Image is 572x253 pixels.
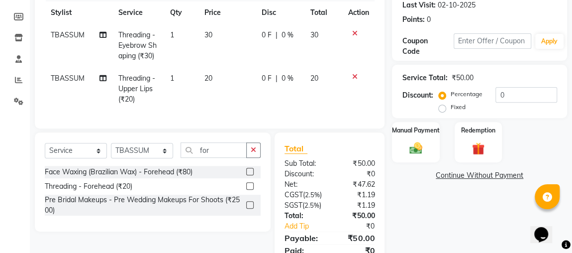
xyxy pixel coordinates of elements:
span: 0 F [262,73,272,84]
span: TBASSUM [51,30,85,39]
input: Search or Scan [181,142,247,158]
th: Action [342,1,375,24]
div: ( ) [277,200,330,211]
span: 1 [170,74,174,83]
div: Service Total: [402,73,447,83]
span: Total [285,143,307,154]
div: ₹50.00 [330,232,382,244]
label: Manual Payment [392,126,440,135]
th: Total [304,1,342,24]
span: Threading - Eyebrow Shaping (₹30) [118,30,157,60]
span: TBASSUM [51,74,85,83]
div: ₹50.00 [451,73,473,83]
div: Payable: [277,232,330,244]
div: ₹50.00 [330,211,382,221]
a: Continue Without Payment [394,170,565,181]
div: ( ) [277,190,330,200]
div: ₹1.19 [330,200,382,211]
th: Stylist [45,1,112,24]
th: Service [112,1,164,24]
div: 0 [426,14,430,25]
span: 0 F [262,30,272,40]
a: Add Tip [277,221,338,232]
div: Pre Bridal Makeups - Pre Wedding Makeups For Shoots (₹2500) [45,195,242,216]
span: 0 % [282,30,293,40]
button: Apply [535,34,564,49]
span: Threading - Upper Lips (₹20) [118,74,155,104]
div: Net: [277,179,330,190]
span: 2.5% [304,201,319,209]
span: 30 [204,30,212,39]
div: Points: [402,14,424,25]
div: Face Waxing (Brazilian Wax) - Forehead (₹80) [45,167,192,177]
div: Total: [277,211,330,221]
label: Redemption [461,126,495,135]
div: Threading - Forehead (₹20) [45,181,132,192]
label: Fixed [450,103,465,112]
th: Price [198,1,256,24]
div: ₹1.19 [330,190,382,200]
span: 2.5% [305,191,320,199]
iframe: chat widget [530,213,562,243]
div: Coupon Code [402,36,454,57]
div: ₹47.62 [330,179,382,190]
div: Discount: [277,169,330,179]
th: Qty [164,1,198,24]
label: Percentage [450,90,482,99]
span: 0 % [282,73,293,84]
span: SGST [285,201,302,210]
th: Disc [256,1,305,24]
span: 20 [310,74,318,83]
div: ₹0 [338,221,382,232]
img: _gift.svg [468,141,489,157]
span: 20 [204,74,212,83]
div: Discount: [402,90,433,101]
span: 30 [310,30,318,39]
span: | [276,73,278,84]
input: Enter Offer / Coupon Code [454,33,531,49]
span: CGST [285,190,303,199]
div: ₹0 [330,169,382,179]
div: Sub Total: [277,158,330,169]
img: _cash.svg [405,141,426,155]
div: ₹50.00 [330,158,382,169]
span: | [276,30,278,40]
span: 1 [170,30,174,39]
